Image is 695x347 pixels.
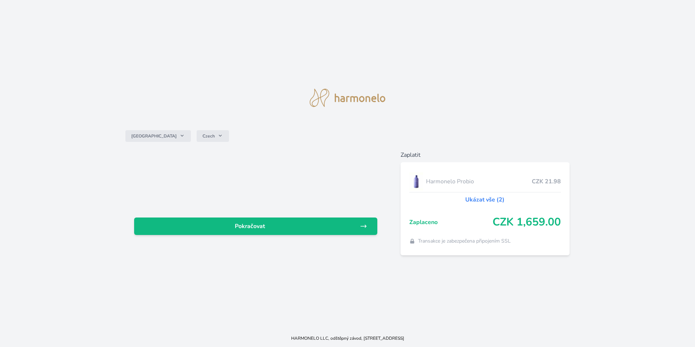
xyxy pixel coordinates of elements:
[202,133,215,139] span: Czech
[418,238,511,245] span: Transakce je zabezpečena připojením SSL
[409,172,423,191] img: CLEAN_PROBIO_se_stinem_x-lo.jpg
[131,133,177,139] span: [GEOGRAPHIC_DATA]
[465,195,505,204] a: Ukázat vše (2)
[140,222,360,231] span: Pokračovat
[134,218,377,235] a: Pokračovat
[426,177,532,186] span: Harmonelo Probio
[532,177,561,186] span: CZK 21.98
[125,130,191,142] button: [GEOGRAPHIC_DATA]
[310,89,385,107] img: logo.svg
[197,130,229,142] button: Czech
[401,151,570,159] h6: Zaplatit
[409,218,493,227] span: Zaplaceno
[493,216,561,229] span: CZK 1,659.00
